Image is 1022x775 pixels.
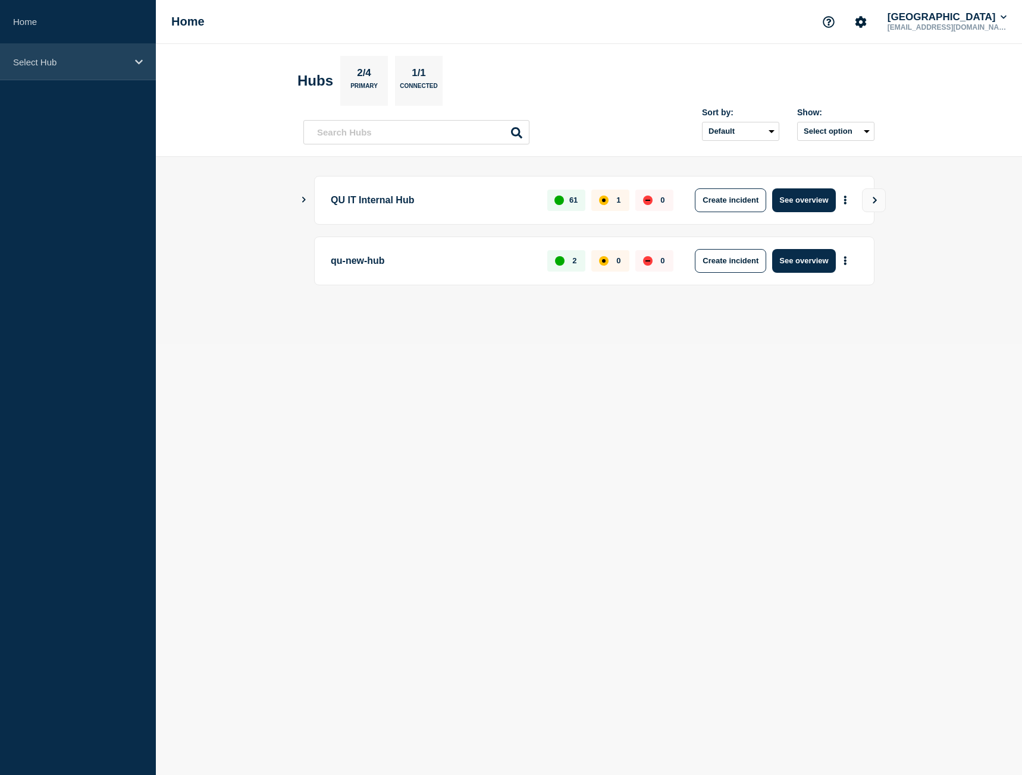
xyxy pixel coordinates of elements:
p: Connected [400,83,437,95]
button: Support [816,10,841,34]
div: up [555,256,565,266]
button: More actions [838,189,853,211]
p: QU IT Internal Hub [331,188,534,212]
p: Select Hub [13,57,127,67]
p: 61 [569,196,578,204]
div: Sort by: [702,108,779,117]
button: Create incident [695,188,766,212]
p: [EMAIL_ADDRESS][DOMAIN_NAME] [885,23,1009,31]
p: 1/1 [407,67,431,83]
div: down [643,256,653,266]
button: Show Connected Hubs [301,196,307,204]
p: qu-new-hub [331,249,534,273]
button: Account settings [848,10,873,34]
button: [GEOGRAPHIC_DATA] [885,11,1009,23]
div: up [554,196,564,205]
button: See overview [772,249,835,273]
div: Show: [797,108,874,117]
select: Sort by [702,122,779,141]
button: Create incident [695,249,766,273]
p: 2/4 [353,67,376,83]
p: Primary [350,83,378,95]
p: 0 [660,196,664,204]
p: 0 [660,256,664,265]
button: See overview [772,188,835,212]
h1: Home [171,15,205,29]
button: View [862,188,886,212]
p: 0 [616,256,620,265]
div: affected [599,196,609,205]
h2: Hubs [297,73,333,89]
input: Search Hubs [303,120,529,144]
p: 1 [616,196,620,204]
div: down [643,196,653,205]
div: affected [599,256,609,266]
p: 2 [572,256,576,265]
button: Select option [797,122,874,141]
button: More actions [838,250,853,272]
